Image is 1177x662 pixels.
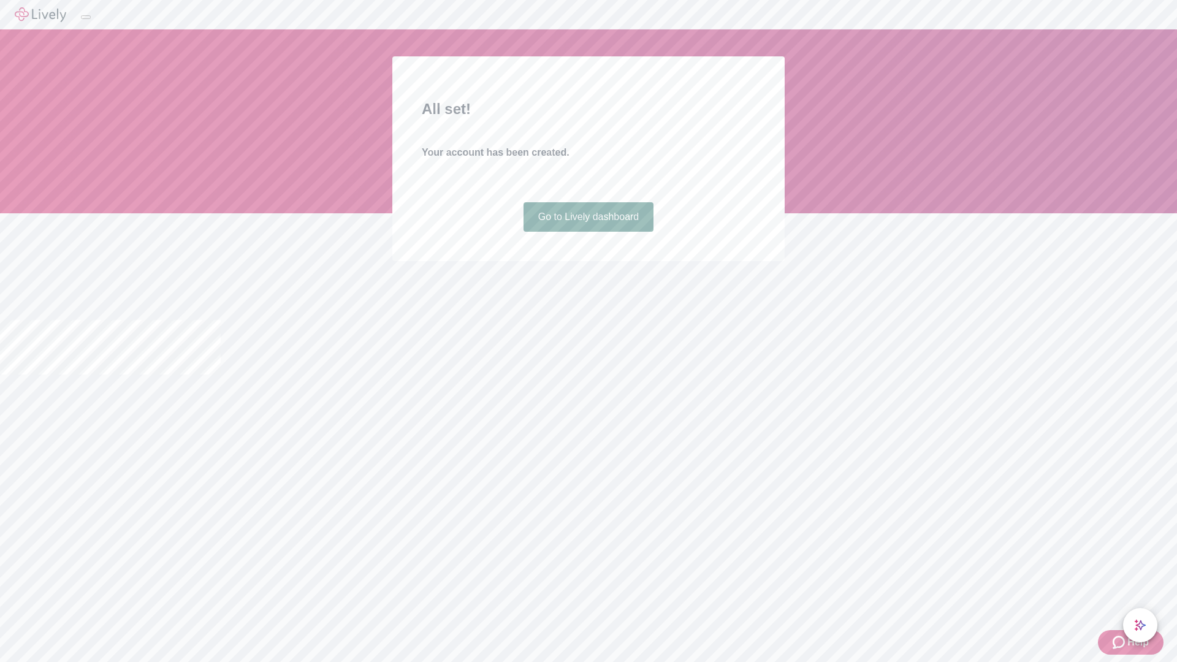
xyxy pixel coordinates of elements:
[422,98,755,120] h2: All set!
[524,202,654,232] a: Go to Lively dashboard
[1134,619,1146,631] svg: Lively AI Assistant
[1113,635,1127,650] svg: Zendesk support icon
[1123,608,1157,642] button: chat
[1127,635,1149,650] span: Help
[1098,630,1164,655] button: Zendesk support iconHelp
[15,7,66,22] img: Lively
[422,145,755,160] h4: Your account has been created.
[81,15,91,19] button: Log out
